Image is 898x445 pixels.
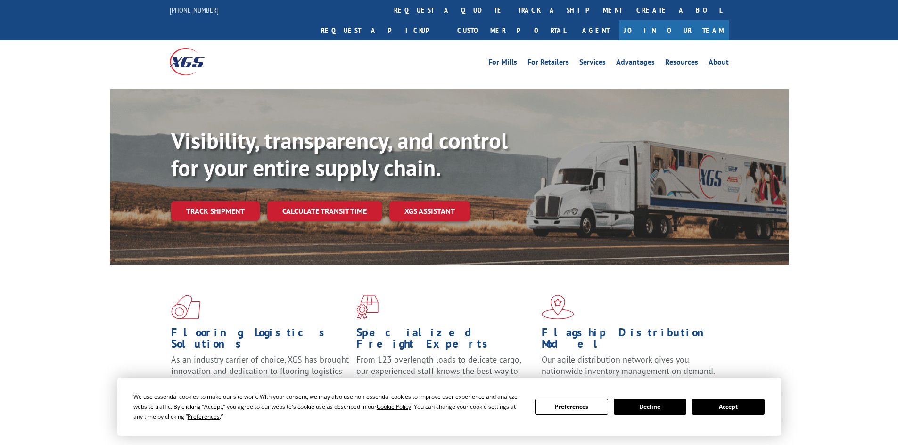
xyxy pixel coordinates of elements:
a: Advantages [616,58,655,69]
button: Accept [692,399,765,415]
a: Resources [665,58,698,69]
a: Calculate transit time [267,201,382,221]
img: xgs-icon-flagship-distribution-model-red [542,295,574,319]
a: Join Our Team [619,20,729,40]
span: Cookie Policy [377,403,411,411]
span: Preferences [188,413,220,421]
span: Our agile distribution network gives you nationwide inventory management on demand. [542,354,715,376]
div: Cookie Consent Prompt [117,378,781,436]
a: XGS ASSISTANT [389,201,470,221]
a: For Mills [488,58,517,69]
a: For Retailers [527,58,569,69]
a: Request a pickup [314,20,450,40]
a: Customer Portal [450,20,573,40]
img: xgs-icon-focused-on-flooring-red [356,295,379,319]
a: Agent [573,20,619,40]
button: Preferences [535,399,608,415]
h1: Flooring Logistics Solutions [171,327,349,354]
span: As an industry carrier of choice, XGS has brought innovation and dedication to flooring logistics... [171,354,349,388]
a: Track shipment [171,201,260,221]
img: xgs-icon-total-supply-chain-intelligence-red [171,295,200,319]
h1: Flagship Distribution Model [542,327,720,354]
p: From 123 overlength loads to delicate cargo, our experienced staff knows the best way to move you... [356,354,535,396]
button: Decline [614,399,686,415]
h1: Specialized Freight Experts [356,327,535,354]
div: We use essential cookies to make our site work. With your consent, we may also use non-essential ... [133,392,524,421]
a: [PHONE_NUMBER] [170,5,219,15]
a: About [709,58,729,69]
b: Visibility, transparency, and control for your entire supply chain. [171,126,508,182]
a: Services [579,58,606,69]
